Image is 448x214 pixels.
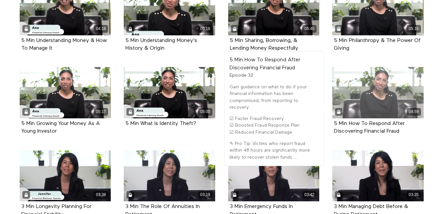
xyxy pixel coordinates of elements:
[230,84,319,111] p: Gain guidance on what to do if your financial information has been compromised, from reporting to...
[407,108,421,116] div: 04:59
[230,115,319,136] p: ☑ Faster Fraud Recovery ☑ Boosted Fraud Response Plan ☑ Reduced Financial Damage
[20,150,111,202] a: 3 Min Longevity Planning For Financial Stability 03:38
[334,38,421,51] a: 5 Min Philanthropy & The Power Of Giving
[125,38,197,51] a: 5 Min Understanding Money's History & Origin
[332,150,424,202] a: 3 Min Managing Debt Before & During Retirement 03:35
[230,57,300,70] strong: 5 Min How To Respond After Discovering Financial Fraud
[198,108,212,116] div: 05:00
[124,150,215,202] a: 3 Min The Role Of Annuities In Retirement 03:19
[302,25,317,33] div: 05:40
[125,121,196,126] a: 5 Min What Is Identity Theft?
[407,191,421,199] div: 03:35
[124,67,215,118] a: 5 Min What Is Identity Theft? 05:00
[407,25,421,33] div: 05:16
[334,121,405,134] a: 5 Min How To Respond After Discovering Financial Fraud
[230,38,298,51] a: 5 Min Sharing, Borrowing, & Lending Money Respectfully
[332,67,424,118] a: 5 Min How To Respond After Discovering Financial Fraud 04:59
[94,108,108,116] div: 05:17
[230,140,319,161] p: ✎ Pro Tip: Victims who report fraud within 48 hours are significantly more likely to recover stol...
[302,191,317,199] div: 03:42
[198,191,212,199] div: 03:19
[20,67,111,118] a: 5 Min Growing Your Money As A Young Investor 05:17
[94,25,108,33] div: 04:18
[94,191,108,199] div: 03:38
[228,150,320,202] a: 3 Min Emergency Funds In Retirement 03:42
[198,25,212,33] div: 05:18
[21,121,100,134] a: 5 Min Growing Your Money As A Young Investor
[21,38,107,51] a: 5 Min Understanding Money & How To Manage It
[230,73,253,78] span: Episode 32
